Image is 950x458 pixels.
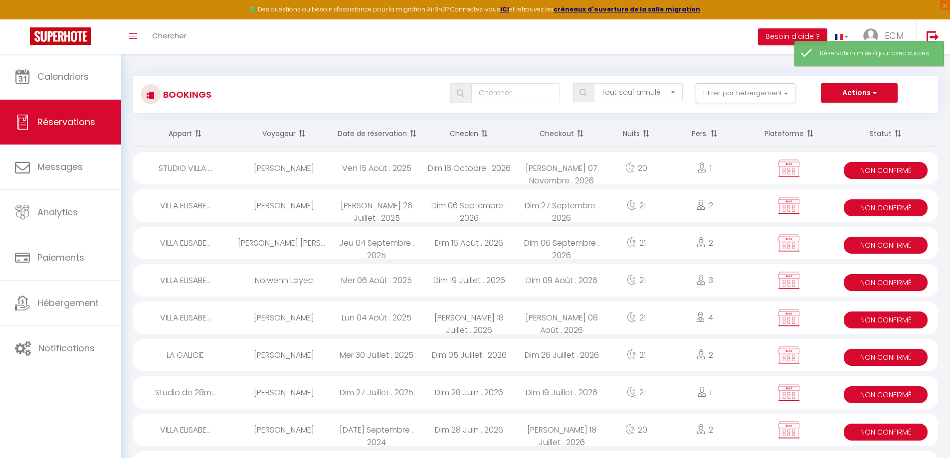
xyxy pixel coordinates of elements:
[500,5,509,13] a: ICI
[856,19,916,54] a: ... ECM
[37,160,83,173] span: Messages
[554,5,700,13] a: créneaux d'ouverture de la salle migration
[745,121,834,147] th: Sort by channel
[37,251,84,264] span: Paiements
[30,27,91,45] img: Super Booking
[37,206,78,218] span: Analytics
[471,83,560,103] input: Chercher
[863,28,878,43] img: ...
[152,30,187,41] span: Chercher
[608,121,664,147] th: Sort by nights
[37,70,89,83] span: Calendriers
[145,19,194,54] a: Chercher
[927,30,939,43] img: logout
[133,121,238,147] th: Sort by rentals
[820,49,934,58] div: Réservation mise à jour avec succès
[758,28,827,45] button: Besoin d'aide ?
[516,121,608,147] th: Sort by checkout
[696,83,795,103] button: Filtrer par hébergement
[833,121,938,147] th: Sort by status
[821,83,898,103] button: Actions
[885,29,904,42] span: ECM
[423,121,516,147] th: Sort by checkin
[8,4,38,34] button: Ouvrir le widget de chat LiveChat
[38,342,95,354] span: Notifications
[330,121,423,147] th: Sort by booking date
[37,297,99,309] span: Hébergement
[664,121,745,147] th: Sort by people
[161,83,211,106] h3: Bookings
[37,116,95,128] span: Réservations
[238,121,331,147] th: Sort by guest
